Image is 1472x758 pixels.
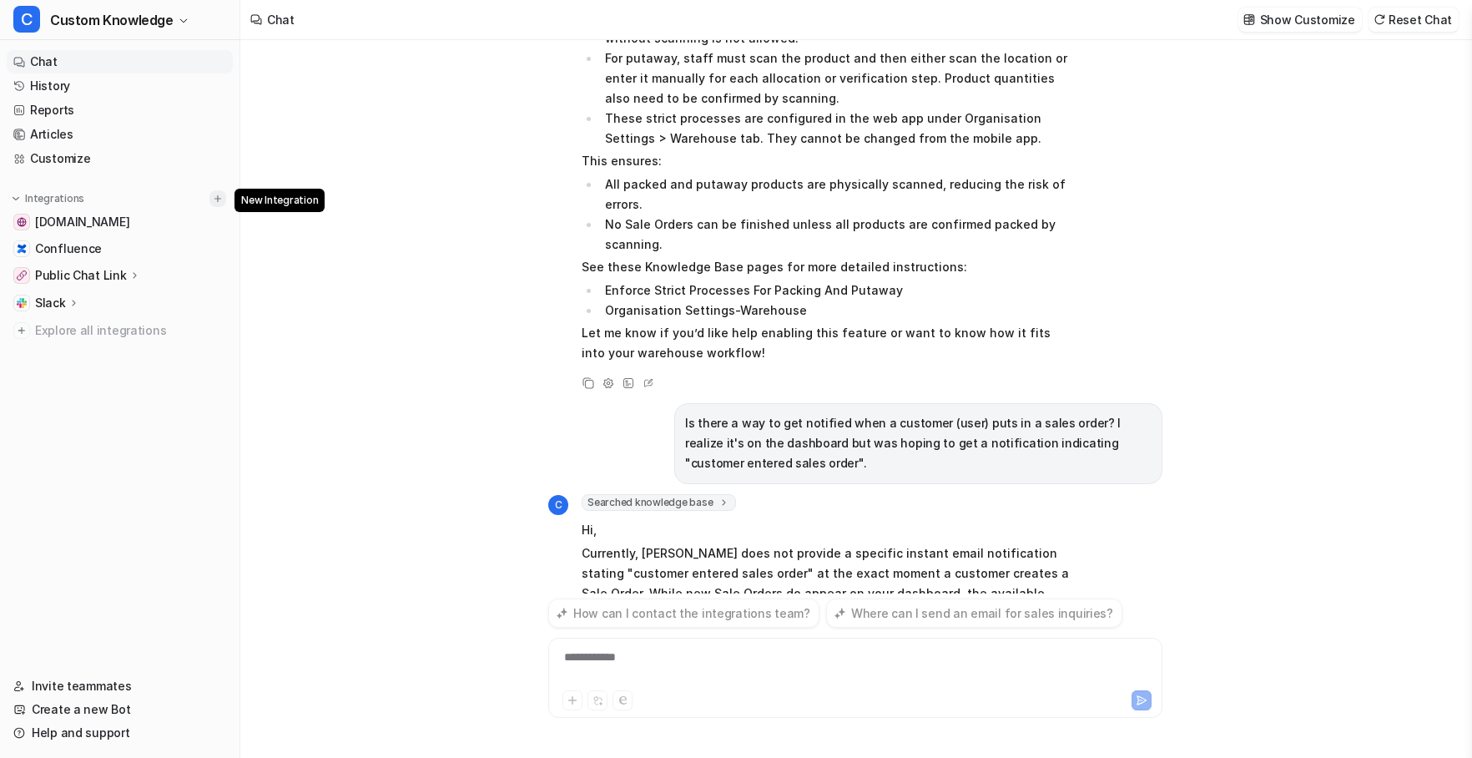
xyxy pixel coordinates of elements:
p: This ensures: [582,151,1070,171]
p: See these Knowledge Base pages for more detailed instructions: [582,257,1070,277]
img: explore all integrations [13,322,30,339]
a: Customize [7,147,233,170]
p: Hi, [582,520,1070,540]
img: Public Chat Link [17,270,27,280]
li: Organisation Settings-Warehouse [600,301,1070,321]
img: customize [1243,13,1255,26]
a: Chat [7,50,233,73]
a: Reports [7,99,233,122]
button: Where can I send an email for sales inquiries? [826,599,1122,628]
img: Confluence [17,244,27,254]
div: Chat [267,11,295,28]
button: Show Customize [1238,8,1362,32]
a: History [7,74,233,98]
p: Integrations [25,192,84,205]
img: menu_add.svg [212,193,224,205]
span: Explore all integrations [35,317,226,344]
a: help.cartoncloud.com[DOMAIN_NAME] [7,210,233,234]
span: New Integration [234,189,325,212]
a: Help and support [7,721,233,745]
span: Searched knowledge base [582,494,736,511]
span: C [548,495,568,515]
a: Explore all integrations [7,319,233,342]
p: Currently, [PERSON_NAME] does not provide a specific instant email notification stating "customer... [582,543,1070,624]
li: No Sale Orders can be finished unless all products are confirmed packed by scanning. [600,215,1070,255]
img: help.cartoncloud.com [17,217,27,227]
button: Reset Chat [1369,8,1459,32]
span: Custom Knowledge [50,8,174,32]
img: expand menu [10,193,22,205]
span: [DOMAIN_NAME] [35,214,129,230]
p: Public Chat Link [35,267,127,284]
button: How can I contact the integrations team? [548,599,819,628]
span: Confluence [35,240,102,257]
li: For putaway, staff must scan the product and then either scan the location or enter it manually f... [600,48,1070,109]
span: C [13,6,40,33]
li: Enforce Strict Processes For Packing And Putaway [600,280,1070,301]
p: Let me know if you’d like help enabling this feature or want to know how it fits into your wareho... [582,323,1070,363]
p: Is there a way to get notified when a customer (user) puts in a sales order? I realize it's on th... [685,413,1152,473]
img: reset [1374,13,1385,26]
a: Invite teammates [7,675,233,698]
p: Show Customize [1260,11,1355,28]
img: Slack [17,298,27,308]
a: Articles [7,123,233,146]
a: ConfluenceConfluence [7,237,233,260]
p: Slack [35,295,66,311]
button: Integrations [7,190,89,207]
a: Create a new Bot [7,698,233,721]
li: All packed and putaway products are physically scanned, reducing the risk of errors. [600,174,1070,215]
li: These strict processes are configured in the web app under Organisation Settings > Warehouse tab.... [600,109,1070,149]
